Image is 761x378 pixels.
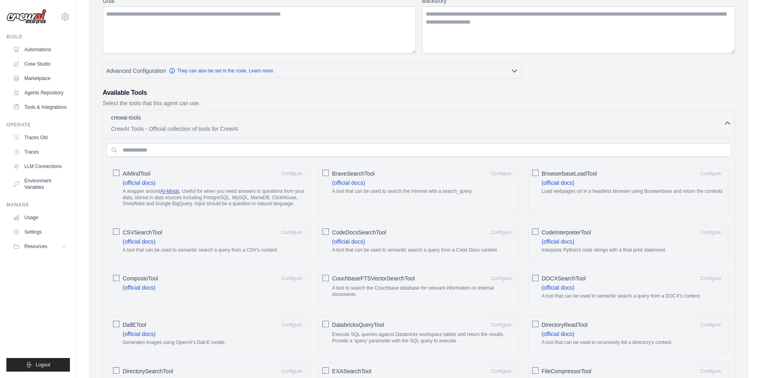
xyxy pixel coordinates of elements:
[123,340,306,346] p: Generates images using OpenAI's Dall-E model.
[106,67,166,75] span: Advanced Configuration
[332,285,515,298] p: A tool to search the Couchbase database for relevant information on internal documents.
[169,68,273,74] a: They can also be set in the code. Learn more
[487,168,515,179] button: BraveSearchTool (official docs) A tool that can be used to search the internet with a search_query.
[161,188,179,194] a: AI-Minds
[10,131,70,144] a: Traces Old
[36,362,50,368] span: Logout
[542,321,588,329] span: DirectoryReadTool
[278,366,306,376] button: DirectorySearchTool (official docs) A tool that can be used to semantic search a query from a dir...
[10,101,70,114] a: Tools & Integrations
[6,202,70,208] div: Manage
[542,293,725,300] p: A tool that can be used to semantic search a query from a DOCX's content.
[6,358,70,372] button: Logout
[123,367,173,375] span: DirectorySearchTool
[10,72,70,85] a: Marketplace
[332,367,371,375] span: EXASearchTool
[10,43,70,56] a: Automations
[332,238,365,245] a: (official docs)
[10,146,70,158] a: Traces
[697,366,725,376] button: FileCompressorTool Compresses a file or directory into an archive (.zip currently supported). Use...
[103,88,735,98] h3: Available Tools
[123,188,306,207] p: A wrapper around . Useful for when you need answers to questions from your data, stored in data s...
[542,170,597,178] span: BrowserbaseLoadTool
[697,273,725,284] button: DOCXSearchTool (official docs) A tool that can be used to semantic search a query from a DOCX's c...
[487,273,515,284] button: CouchbaseFTSVectorSearchTool A tool to search the Couchbase database for relevant information on ...
[542,180,574,186] a: (official docs)
[332,332,515,344] p: Execute SQL queries against Databricks workspace tables and return the results. Provide a 'query'...
[10,226,70,238] a: Settings
[278,168,306,179] button: AIMindTool (official docs) A wrapper aroundAI-Minds. Useful for when you need answers to question...
[278,320,306,330] button: DallETool (official docs) Generates images using OpenAI's Dall-E model.
[278,273,306,284] button: ComposioTool (official docs)
[10,160,70,173] a: LLM Connections
[542,228,591,236] span: CodeInterpreterTool
[123,180,155,186] a: (official docs)
[332,228,386,236] span: CodeDocsSearchTool
[542,284,574,291] a: (official docs)
[332,170,375,178] span: BraveSearchTool
[123,170,150,178] span: AIMindTool
[6,34,70,40] div: Build
[542,331,574,337] a: (official docs)
[10,240,70,253] button: Resources
[542,247,725,254] p: Interprets Python3 code strings with a final print statement.
[6,9,46,24] img: Logo
[111,114,141,122] p: crewai-tools
[123,274,158,282] span: ComposioTool
[10,86,70,99] a: Agents Repository
[332,321,384,329] span: DatabricksQueryTool
[278,227,306,238] button: CSVSearchTool (official docs) A tool that can be used to semantic search a query from a CSV's con...
[697,320,725,330] button: DirectoryReadTool (official docs) A tool that can be used to recursively list a directory's content.
[111,125,723,133] p: CrewAI Tools - Official collection of tools for CrewAI
[542,188,725,195] p: Load webpages url in a headless browser using Browserbase and return the contents
[542,340,725,346] p: A tool that can be used to recursively list a directory's content.
[6,122,70,128] div: Operate
[542,367,591,375] span: FileCompressorTool
[332,188,515,195] p: A tool that can be used to search the internet with a search_query.
[487,227,515,238] button: CodeDocsSearchTool (official docs) A tool that can be used to semantic search a query from a Code...
[123,321,146,329] span: DallETool
[10,211,70,224] a: Usage
[542,238,574,245] a: (official docs)
[10,174,70,194] a: Environment Variables
[10,58,70,70] a: Crew Studio
[106,114,731,133] button: crewai-tools CrewAI Tools - Official collection of tools for CrewAI
[103,99,735,107] p: Select the tools that this agent can use.
[487,320,515,330] button: DatabricksQueryTool Execute SQL queries against Databricks workspace tables and return the result...
[332,274,415,282] span: CouchbaseFTSVectorSearchTool
[697,168,725,179] button: BrowserbaseLoadTool (official docs) Load webpages url in a headless browser using Browserbase and...
[103,64,522,78] button: Advanced Configuration They can also be set in the code. Learn more
[123,247,306,254] p: A tool that can be used to semantic search a query from a CSV's content.
[697,227,725,238] button: CodeInterpreterTool (official docs) Interprets Python3 code strings with a final print statement.
[123,284,155,291] a: (official docs)
[487,366,515,376] button: EXASearchTool (official docs) Search the internet using Exa
[24,243,47,250] span: Resources
[123,331,155,337] a: (official docs)
[332,180,365,186] a: (official docs)
[123,228,162,236] span: CSVSearchTool
[123,238,155,245] a: (official docs)
[542,274,586,282] span: DOCXSearchTool
[332,247,515,254] p: A tool that can be used to semantic search a query from a Code Docs content.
